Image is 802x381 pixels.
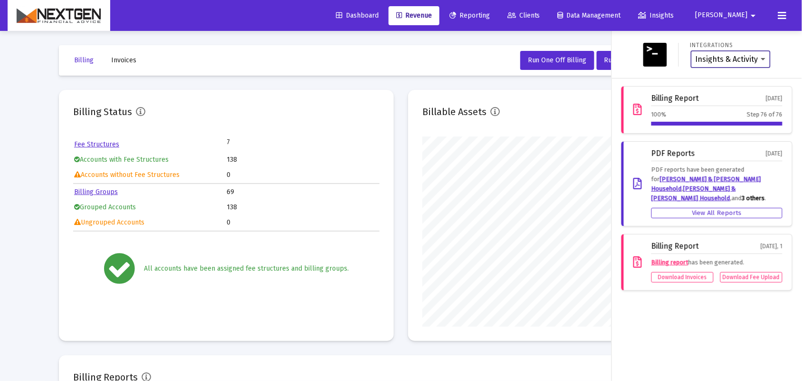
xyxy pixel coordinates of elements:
a: Clients [500,6,548,25]
span: Data Management [558,11,621,20]
span: Revenue [396,11,432,20]
span: Clients [507,11,540,20]
span: [PERSON_NAME] [696,11,748,20]
img: Dashboard [15,6,103,25]
span: Insights [639,11,674,20]
a: Revenue [389,6,439,25]
a: Insights [631,6,682,25]
a: Data Management [550,6,629,25]
a: Dashboard [328,6,386,25]
span: Reporting [449,11,490,20]
a: Reporting [442,6,497,25]
button: [PERSON_NAME] [684,6,771,25]
span: Dashboard [336,11,379,20]
mat-icon: arrow_drop_down [748,6,759,25]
